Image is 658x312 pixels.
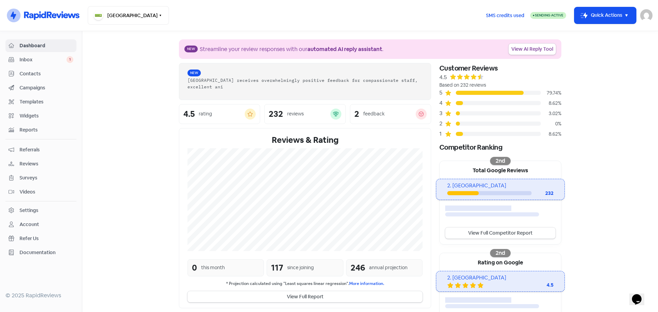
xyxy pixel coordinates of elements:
div: 2. [GEOGRAPHIC_DATA] [447,182,553,190]
span: 1 [66,56,73,63]
span: Surveys [20,174,73,182]
a: Referrals [5,143,76,156]
a: Templates [5,96,76,108]
a: SMS credits used [480,11,530,18]
div: © 2025 RapidReviews [5,291,76,300]
span: Inbox [20,56,66,63]
span: New [187,70,201,76]
div: Streamline your review responses with our . [200,45,383,53]
a: Widgets [5,110,76,122]
div: this month [201,264,225,271]
img: User [640,9,653,22]
div: 2nd [490,249,511,257]
b: automated AI reply assistant [307,46,382,53]
div: 0% [541,120,561,127]
button: [GEOGRAPHIC_DATA] [88,6,169,25]
div: 4 [439,99,445,107]
div: 5 [439,89,445,97]
div: 2 [439,120,445,128]
span: Campaigns [20,84,73,91]
div: 232 [269,110,283,118]
span: Videos [20,188,73,196]
div: 2. [GEOGRAPHIC_DATA] [447,274,553,282]
span: Referrals [20,146,73,153]
div: annual projection [369,264,407,271]
div: 79.74% [541,89,561,97]
a: Documentation [5,246,76,259]
span: SMS credits used [486,12,524,19]
div: [GEOGRAPHIC_DATA] receives overwhelmingly positive feedback for compassionate staff, excellent ani [187,77,423,90]
a: Sending Active [530,11,566,20]
span: Contacts [20,70,73,77]
div: Based on 232 reviews [439,82,561,89]
a: Settings [5,204,76,217]
a: Contacts [5,67,76,80]
a: Reviews [5,158,76,170]
a: Refer Us [5,232,76,245]
div: Competitor Ranking [439,142,561,152]
div: 4.5 [526,282,553,289]
div: Rating on Google [440,253,561,271]
div: Account [20,221,39,228]
div: 4.5 [183,110,195,118]
div: 8.62% [541,100,561,107]
a: 232reviews [264,104,345,124]
a: More information. [349,281,384,286]
div: since joining [287,264,314,271]
div: 246 [351,262,365,274]
span: Widgets [20,112,73,120]
span: Sending Active [535,13,563,17]
div: 2nd [490,157,511,165]
a: View Full Competitor Report [445,227,556,239]
div: Customer Reviews [439,63,561,73]
a: Dashboard [5,39,76,52]
span: Reports [20,126,73,134]
span: Documentation [20,249,73,256]
a: 4.5rating [179,104,260,124]
div: Total Google Reviews [440,161,561,179]
a: Surveys [5,172,76,184]
div: 2 [354,110,359,118]
span: Reviews [20,160,73,167]
div: Reviews & Rating [187,134,423,146]
a: View AI Reply Tool [509,43,556,55]
div: rating [199,110,212,117]
div: reviews [287,110,304,117]
span: New [184,46,198,52]
div: Settings [20,207,38,214]
a: 2feedback [350,104,431,124]
span: Dashboard [20,42,73,49]
a: Reports [5,124,76,136]
div: 3 [439,109,445,117]
iframe: chat widget [629,285,651,305]
div: 117 [271,262,283,274]
div: 232 [532,190,553,197]
div: feedback [363,110,385,117]
a: Account [5,218,76,231]
div: 4.5 [439,73,447,82]
small: * Projection calculated using "Least squares linear regression". [187,280,423,287]
a: Campaigns [5,82,76,94]
div: 0 [192,262,197,274]
div: 1 [439,130,445,138]
a: Inbox 1 [5,53,76,66]
span: Templates [20,98,73,105]
span: Refer Us [20,235,73,242]
div: 8.62% [541,130,561,138]
div: 3.02% [541,110,561,117]
button: View Full Report [187,291,423,302]
a: Videos [5,186,76,198]
button: Quick Actions [574,7,636,24]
